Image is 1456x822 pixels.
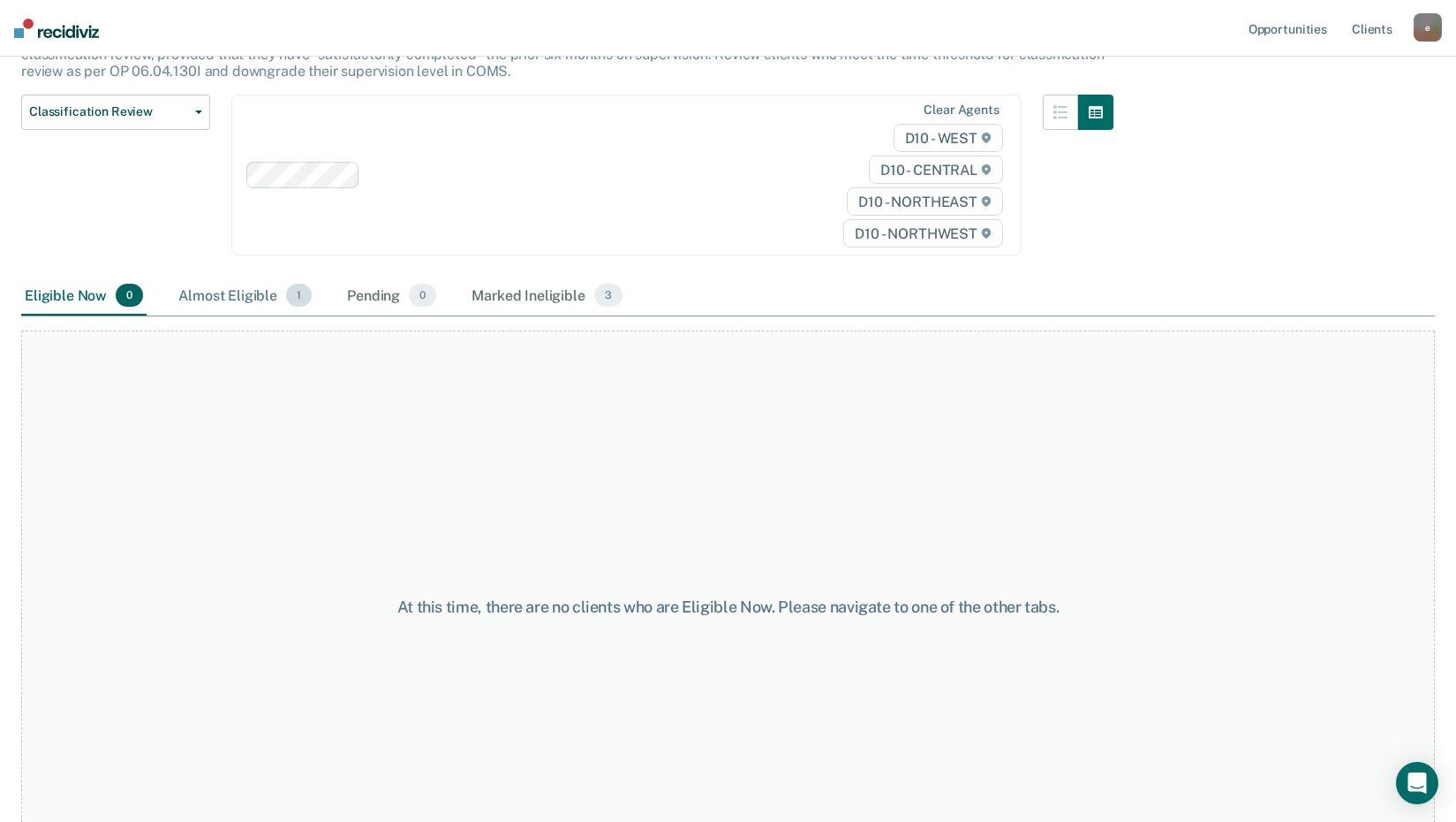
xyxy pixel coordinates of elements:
div: Pending0 [343,277,440,316]
div: Clear agents [924,103,999,118]
span: 3 [594,284,622,307]
span: D10 - WEST [894,124,1003,152]
div: Almost Eligible1 [175,277,315,316]
span: 0 [409,284,436,307]
div: Eligible Now0 [21,277,147,316]
span: 0 [116,284,143,307]
button: Classification Review [21,95,210,130]
div: Marked Ineligible3 [468,277,626,316]
div: At this time, there are no clients who are Eligible Now. Please navigate to one of the other tabs. [375,597,1082,617]
span: D10 - NORTHEAST [847,187,1002,216]
span: D10 - NORTHWEST [843,219,1002,247]
div: Open Intercom Messenger [1396,762,1438,804]
span: 1 [286,284,312,307]
span: D10 - CENTRAL [869,156,1003,184]
button: e [1414,13,1442,42]
img: Recidiviz [14,19,99,38]
span: Classification Review [29,104,188,119]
